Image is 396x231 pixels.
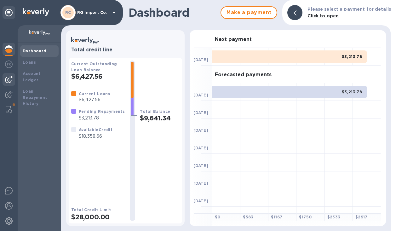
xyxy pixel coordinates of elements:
[23,60,36,65] b: Loans
[342,90,362,94] b: $3,213.78
[79,109,125,114] b: Pending Repayments
[71,72,125,80] h2: $6,427.56
[23,89,47,106] b: Loan Repayment History
[3,6,15,19] div: Unpin categories
[193,163,208,168] b: [DATE]
[307,13,339,18] b: Click to open
[193,199,208,203] b: [DATE]
[243,215,254,219] b: $ 583
[71,61,117,72] b: Current Outstanding Loan Balance
[65,10,71,15] b: RC
[215,37,252,43] h3: Next payment
[140,109,170,114] b: Total Balance
[23,8,49,16] img: Logo
[342,54,362,59] b: $3,213.78
[299,215,312,219] b: $ 1750
[215,215,221,219] b: $ 0
[79,127,112,132] b: Available Credit
[79,133,112,140] p: $18,358.66
[193,146,208,150] b: [DATE]
[71,207,111,212] b: Total Credit Limit
[193,181,208,186] b: [DATE]
[71,213,125,221] h2: $28,000.00
[5,61,13,68] img: Foreign exchange
[193,128,208,133] b: [DATE]
[79,115,125,121] p: $3,213.78
[23,49,47,53] b: Dashboard
[79,91,110,96] b: Current Loans
[140,114,180,122] h2: $9,641.34
[193,93,208,97] b: [DATE]
[79,96,110,103] p: $6,427.56
[193,110,208,115] b: [DATE]
[307,7,391,12] b: Please select a payment for details
[271,215,282,219] b: $ 1167
[23,71,41,82] b: Account Ledger
[221,6,277,19] button: Make a payment
[193,57,208,62] b: [DATE]
[71,47,180,53] h3: Total credit line
[355,215,368,219] b: $ 2917
[327,215,341,219] b: $ 2333
[226,9,272,16] span: Make a payment
[129,6,217,19] h1: Dashboard
[215,72,272,78] h3: Forecasted payments
[77,10,109,15] p: RG Import Co.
